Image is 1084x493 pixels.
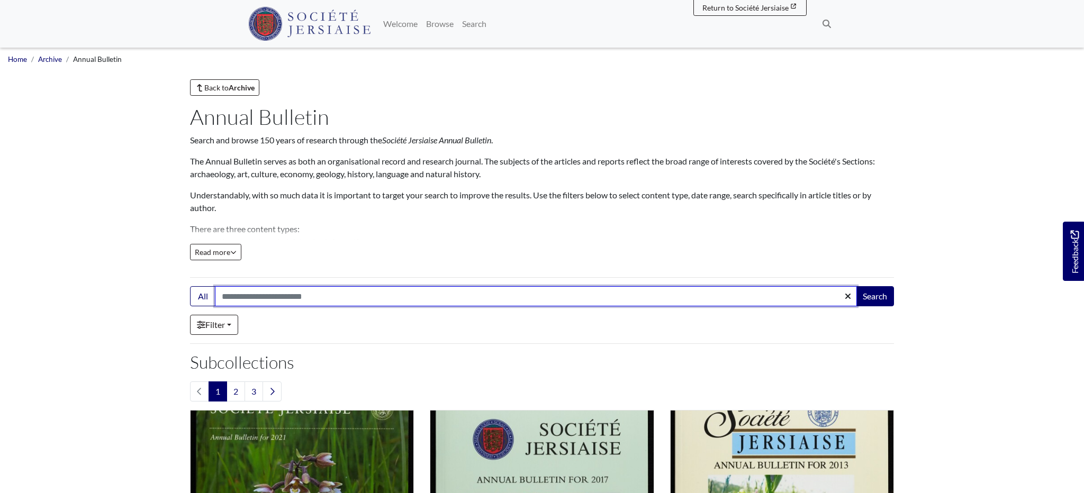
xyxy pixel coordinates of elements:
[229,83,255,92] strong: Archive
[248,4,371,43] a: Société Jersiaise logo
[190,223,894,273] p: There are three content types: Information: contains administrative information. Reports: contain...
[248,7,371,41] img: Société Jersiaise
[190,189,894,214] p: Understandably, with so much data it is important to target your search to improve the results. U...
[856,286,894,306] button: Search
[702,3,789,12] span: Return to Société Jersiaise
[195,248,237,257] span: Read more
[190,104,894,130] h1: Annual Bulletin
[190,244,241,260] button: Read all of the content
[190,381,894,401] nav: pagination
[190,286,215,306] button: All
[38,55,62,63] a: Archive
[215,286,857,306] input: Search this collection...
[190,79,259,96] a: Back toArchive
[190,352,894,372] h2: Subcollections
[73,55,122,63] span: Annual Bulletin
[209,381,227,401] span: Goto page 1
[190,155,894,180] p: The Annual Bulletin serves as both an organisational record and research journal. The subjects of...
[263,381,282,401] a: Next page
[458,13,491,34] a: Search
[422,13,458,34] a: Browse
[227,381,245,401] a: Goto page 2
[1068,231,1081,273] span: Feedback
[382,135,491,145] em: Société Jersiaise Annual Bulletin
[8,55,27,63] a: Home
[190,381,209,401] li: Previous page
[190,315,238,335] a: Filter
[379,13,422,34] a: Welcome
[1063,222,1084,281] a: Would you like to provide feedback?
[245,381,263,401] a: Goto page 3
[190,134,894,147] p: Search and browse 150 years of research through the .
